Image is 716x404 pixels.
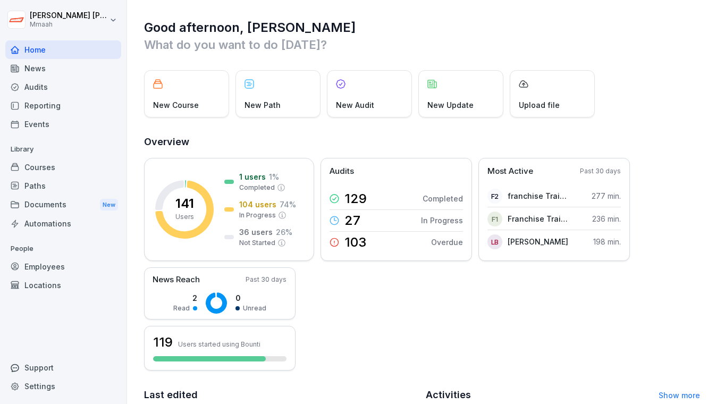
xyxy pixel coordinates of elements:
p: [PERSON_NAME] [PERSON_NAME] [30,11,107,20]
a: Locations [5,276,121,294]
p: Users started using Bounti [178,340,260,348]
p: Completed [239,183,275,192]
a: News [5,59,121,78]
p: Upload file [519,99,560,111]
h2: Activities [426,388,471,402]
p: New Update [427,99,474,111]
p: 236 min. [592,213,621,224]
p: Users [175,212,194,222]
a: Reporting [5,96,121,115]
h1: Good afternoon, [PERSON_NAME] [144,19,700,36]
a: Automations [5,214,121,233]
p: What do you want to do [DATE]? [144,36,700,53]
p: Library [5,141,121,158]
h2: Last edited [144,388,418,402]
h3: 119 [153,333,173,351]
p: In Progress [239,211,276,220]
p: 103 [344,236,366,249]
p: New Path [245,99,281,111]
div: f2 [487,189,502,204]
p: Overdue [431,237,463,248]
p: 36 users [239,226,273,238]
p: 198 min. [593,236,621,247]
p: Mmaah [30,21,107,28]
p: Franchise Trainee 1 [508,213,569,224]
p: Not Started [239,238,275,248]
p: Audits [330,165,354,178]
p: 141 [175,197,194,210]
a: Home [5,40,121,59]
p: News Reach [153,274,200,286]
div: Support [5,358,121,377]
p: 74 % [280,199,296,210]
div: New [100,199,118,211]
p: In Progress [421,215,463,226]
p: Read [173,304,190,313]
p: Completed [423,193,463,204]
a: Courses [5,158,121,176]
a: Show more [659,391,700,400]
a: Audits [5,78,121,96]
div: LB [487,234,502,249]
p: franchise Trainee 2 [508,190,569,201]
p: [PERSON_NAME] [508,236,568,247]
a: Settings [5,377,121,395]
a: Paths [5,176,121,195]
p: 26 % [276,226,292,238]
p: Past 30 days [580,166,621,176]
p: Unread [243,304,266,313]
div: F1 [487,212,502,226]
h2: Overview [144,134,700,149]
p: Past 30 days [246,275,287,284]
p: 27 [344,214,360,227]
p: People [5,240,121,257]
p: 277 min. [592,190,621,201]
p: Most Active [487,165,533,178]
a: DocumentsNew [5,195,121,215]
div: Documents [5,195,121,215]
p: 129 [344,192,367,205]
p: 104 users [239,199,276,210]
p: 1 % [269,171,279,182]
p: 1 users [239,171,266,182]
a: Events [5,115,121,133]
p: 2 [173,292,197,304]
p: New Course [153,99,199,111]
a: Employees [5,257,121,276]
p: New Audit [336,99,374,111]
p: 0 [235,292,266,304]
